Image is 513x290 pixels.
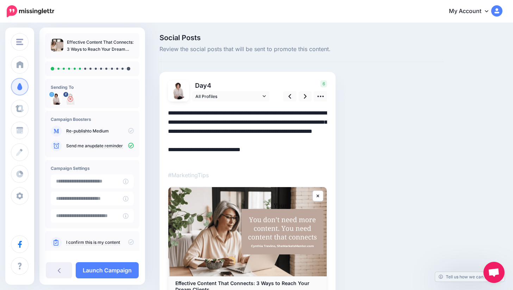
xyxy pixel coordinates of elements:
[66,128,88,134] a: Re-publish
[65,93,76,105] img: 239961368_484495192788711_5474729514019133780_n-bsa117359.jpg
[79,42,116,46] div: Keywords by Traffic
[159,45,444,54] span: Review the social posts that will be sent to promote this content.
[51,117,134,122] h4: Campaign Boosters
[168,171,327,180] p: #MarketingTips
[18,18,77,24] div: Domain: [DOMAIN_NAME]
[51,93,62,105] img: 6Df_tdh7-46338.jpg
[483,262,505,283] div: Open chat
[11,11,17,17] img: logo_orange.svg
[51,85,134,90] h4: Sending To
[192,80,270,91] p: Day
[170,82,187,99] img: 6Df_tdh7-46338.jpg
[51,39,63,51] img: e62e9a07473fb1845b0ea1ec1f3ed8dd_thumb.jpg
[168,187,327,276] img: Effective Content That Connects: 3 Ways to Reach Your Dream Clients
[159,34,444,41] span: Social Posts
[51,166,134,171] h4: Campaign Settings
[67,39,134,53] p: Effective Content That Connects: 3 Ways to Reach Your Dream Clients
[71,41,77,47] img: tab_keywords_by_traffic_grey.svg
[435,272,505,282] a: Tell us how we can improve
[195,93,261,100] span: All Profiles
[442,3,502,20] a: My Account
[16,39,23,45] img: menu.png
[192,91,269,101] a: All Profiles
[66,128,134,134] p: to Medium
[11,18,17,24] img: website_grey.svg
[20,41,26,47] img: tab_domain_overview_orange.svg
[66,143,134,149] p: Send me an
[207,82,211,89] span: 4
[28,42,63,46] div: Domain Overview
[20,11,35,17] div: v 4.0.25
[90,143,123,149] a: update reminder
[7,5,54,17] img: Missinglettr
[320,80,327,87] span: 6
[66,240,120,245] a: I confirm this is my content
